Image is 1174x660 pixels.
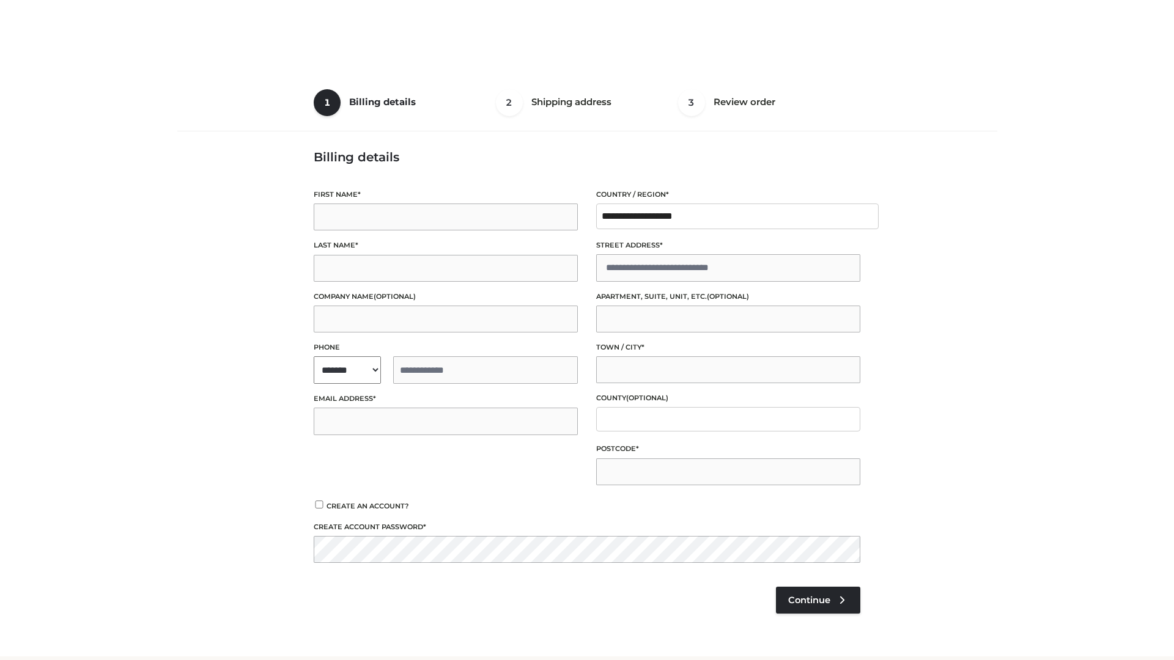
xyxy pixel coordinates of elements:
label: Email address [314,393,578,405]
label: Apartment, suite, unit, etc. [596,291,860,302]
span: Continue [788,595,830,606]
span: (optional) [374,292,416,301]
span: (optional) [707,292,749,301]
label: Town / City [596,342,860,353]
span: 3 [678,89,705,116]
a: Continue [776,587,860,614]
span: 1 [314,89,341,116]
label: Phone [314,342,578,353]
label: Last name [314,240,578,251]
label: Street address [596,240,860,251]
label: Postcode [596,443,860,455]
span: Create an account? [327,502,409,510]
label: Country / Region [596,189,860,200]
span: Review order [714,96,775,108]
h3: Billing details [314,150,860,164]
label: Create account password [314,521,860,533]
span: Shipping address [531,96,611,108]
span: (optional) [626,394,668,402]
label: Company name [314,291,578,302]
span: Billing details [349,96,416,108]
input: Create an account? [314,501,325,508]
span: 2 [496,89,523,116]
label: First name [314,189,578,200]
label: County [596,392,860,404]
